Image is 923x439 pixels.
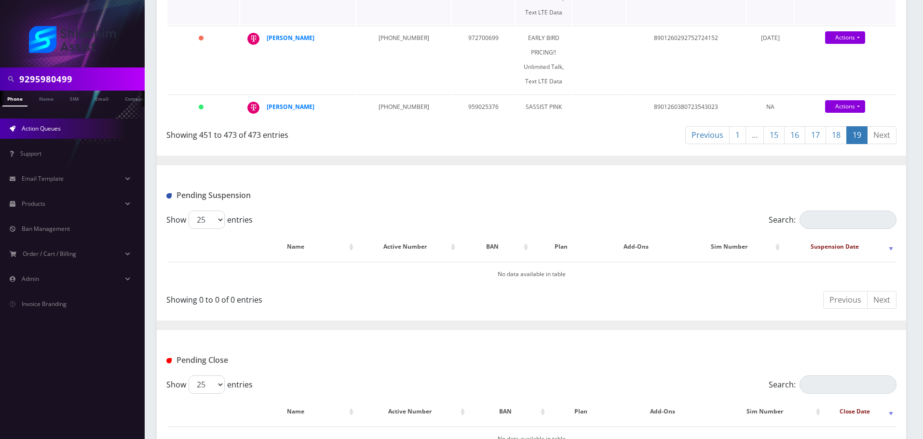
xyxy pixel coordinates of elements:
[516,94,571,121] td: SASSIST PINK
[20,149,41,158] span: Support
[825,31,865,44] a: Actions
[867,291,896,309] a: Next
[516,26,571,93] td: EARLY BIRD PRICING!! Unlimited Talk, Text LTE Data
[729,126,746,144] a: 1
[90,91,113,106] a: Email
[29,26,116,53] img: Shluchim Assist
[746,126,764,144] a: …
[22,275,39,283] span: Admin
[825,100,865,113] a: Actions
[267,103,314,111] a: [PERSON_NAME]
[166,375,253,394] label: Show entries
[189,375,225,394] select: Showentries
[166,211,253,229] label: Show entries
[166,356,400,365] h1: Pending Close
[823,291,868,309] a: Previous
[784,126,805,144] a: 16
[356,94,451,121] td: [PHONE_NUMBER]
[614,398,711,426] th: Add-Ons
[23,250,76,258] span: Order / Cart / Billing
[22,124,61,133] span: Action Queues
[356,26,451,93] td: [PHONE_NUMBER]
[626,26,746,93] td: 8901260292752724152
[241,398,356,426] th: Name: activate to sort column ascending
[548,398,613,426] th: Plan
[783,233,896,261] th: Suspension Date: activate to sort column ascending
[65,91,83,106] a: SIM
[189,211,225,229] select: Showentries
[805,126,826,144] a: 17
[531,233,591,261] th: Plan
[120,91,152,106] a: Company
[824,398,896,426] th: Close Date: activate to sort column ascending
[769,211,896,229] label: Search:
[846,126,868,144] a: 19
[357,233,458,261] th: Active Number: activate to sort column ascending
[166,290,524,306] div: Showing 0 to 0 of 0 entries
[769,375,896,394] label: Search:
[452,94,515,121] td: 959025376
[800,375,896,394] input: Search:
[167,262,896,286] td: No data available in table
[826,126,847,144] a: 18
[867,126,896,144] a: Next
[267,34,314,42] a: [PERSON_NAME]
[166,191,400,200] h1: Pending Suspension
[681,233,782,261] th: Sim Number: activate to sort column ascending
[22,200,45,208] span: Products
[766,103,774,111] span: NA
[19,70,142,88] input: Search in Company
[459,233,530,261] th: BAN: activate to sort column ascending
[166,358,172,363] img: Pending Close
[592,233,680,261] th: Add-Ons
[761,34,780,42] span: [DATE]
[22,300,67,308] span: Invoice Branding
[800,211,896,229] input: Search:
[626,94,746,121] td: 8901260380723543023
[468,398,547,426] th: BAN: activate to sort column ascending
[22,225,70,233] span: Ban Management
[357,398,467,426] th: Active Number: activate to sort column ascending
[712,398,822,426] th: Sim Number: activate to sort column ascending
[2,91,27,106] a: Phone
[34,91,58,106] a: Name
[763,126,785,144] a: 15
[22,174,64,183] span: Email Template
[166,125,524,141] div: Showing 451 to 473 of 473 entries
[166,193,172,199] img: Pending Suspension
[452,26,515,93] td: 972700699
[685,126,730,144] a: Previous
[241,233,356,261] th: Name: activate to sort column ascending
